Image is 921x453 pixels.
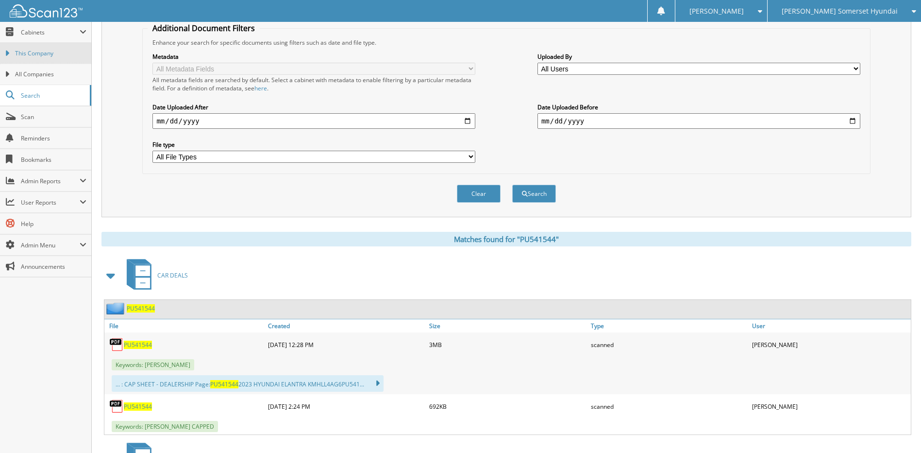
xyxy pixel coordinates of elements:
span: User Reports [21,198,80,207]
label: File type [152,140,475,149]
span: This Company [15,49,86,58]
div: 3MB [427,335,588,354]
span: Search [21,91,85,100]
span: Admin Menu [21,241,80,249]
div: scanned [588,335,750,354]
div: 692KB [427,397,588,416]
img: PDF.png [109,337,124,352]
div: Matches found for "PU541544" [101,232,911,246]
a: here [254,84,267,92]
div: [PERSON_NAME] [750,397,911,416]
input: start [152,113,475,129]
input: end [537,113,860,129]
span: [PERSON_NAME] [689,8,744,14]
a: User [750,319,911,332]
a: PU541544 [127,304,155,313]
label: Uploaded By [537,52,860,61]
span: Keywords: [PERSON_NAME] CAPPED [112,421,218,432]
span: Help [21,220,86,228]
img: PDF.png [109,399,124,414]
div: [DATE] 12:28 PM [266,335,427,354]
a: Created [266,319,427,332]
span: Cabinets [21,28,80,36]
span: All Companies [15,70,86,79]
span: Bookmarks [21,156,86,164]
a: Type [588,319,750,332]
a: File [104,319,266,332]
span: [PERSON_NAME] Somerset Hyundai [782,8,898,14]
span: CAR DEALS [157,271,188,279]
div: scanned [588,397,750,416]
span: Scan [21,113,86,121]
a: Size [427,319,588,332]
label: Metadata [152,52,475,61]
span: Reminders [21,134,86,142]
img: scan123-logo-white.svg [10,4,83,17]
img: folder2.png [106,302,127,314]
div: Enhance your search for specific documents using filters such as date and file type. [148,38,865,47]
div: All metadata fields are searched by default. Select a cabinet with metadata to enable filtering b... [152,76,475,92]
a: PU541544 [124,402,152,411]
iframe: Chat Widget [872,406,921,453]
label: Date Uploaded Before [537,103,860,111]
a: CAR DEALS [121,256,188,295]
span: PU541544 [210,380,238,388]
span: Admin Reports [21,177,80,185]
div: ... : CAP SHEET - DEALERSHIP Page: 2023 HYUNDAI ELANTRA KMHLL4AG6PU541... [112,375,384,392]
div: [DATE] 2:24 PM [266,397,427,416]
legend: Additional Document Filters [148,23,260,34]
div: [PERSON_NAME] [750,335,911,354]
span: Keywords: [PERSON_NAME] [112,359,194,370]
a: PU541544 [124,341,152,349]
button: Clear [457,185,501,203]
span: Announcements [21,262,86,271]
label: Date Uploaded After [152,103,475,111]
button: Search [512,185,556,203]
